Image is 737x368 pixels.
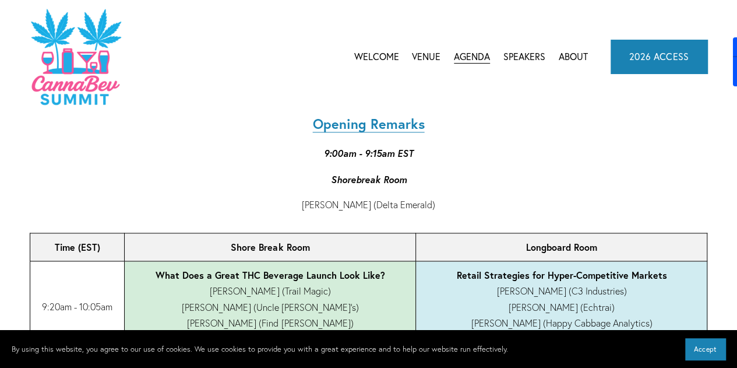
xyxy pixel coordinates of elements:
th: Shore Break Room [125,233,416,261]
a: About [559,48,588,65]
p: [PERSON_NAME] (Delta Emerald) [30,197,708,213]
td: [PERSON_NAME] (Trail Magic) [PERSON_NAME] (Uncle [PERSON_NAME]’s) [PERSON_NAME] (Find [PERSON_NAME]) [125,261,416,353]
td: 9:20am - 10:05am [30,261,125,353]
p: By using this website, you agree to our use of cookies. We use cookies to provide you with a grea... [12,342,508,355]
img: CannaDataCon [30,8,121,106]
a: Speakers [503,48,545,65]
em: Shorebreak Room [331,173,407,185]
b: Retail Strategies for Hyper-Competitive Markets [456,269,667,281]
a: 2026 ACCESS [611,40,708,73]
th: Longboard Room [416,233,707,261]
span: Agenda [454,49,490,65]
span: Accept [694,345,717,353]
b: What Does a Great THC Beverage Launch Look Like? [156,269,385,281]
button: Accept [685,338,725,360]
a: Opening Remarks [313,115,425,132]
strong: Opening Remarks [313,115,425,133]
a: Welcome [354,48,399,65]
a: folder dropdown [454,48,490,65]
a: Venue [412,48,440,65]
th: Time (EST) [30,233,125,261]
em: 9:00am - 9:15am EST [324,147,414,159]
td: [PERSON_NAME] (C3 Industries) [PERSON_NAME] (Echtrai) [PERSON_NAME] (Happy Cabbage Analytics) [416,261,707,353]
